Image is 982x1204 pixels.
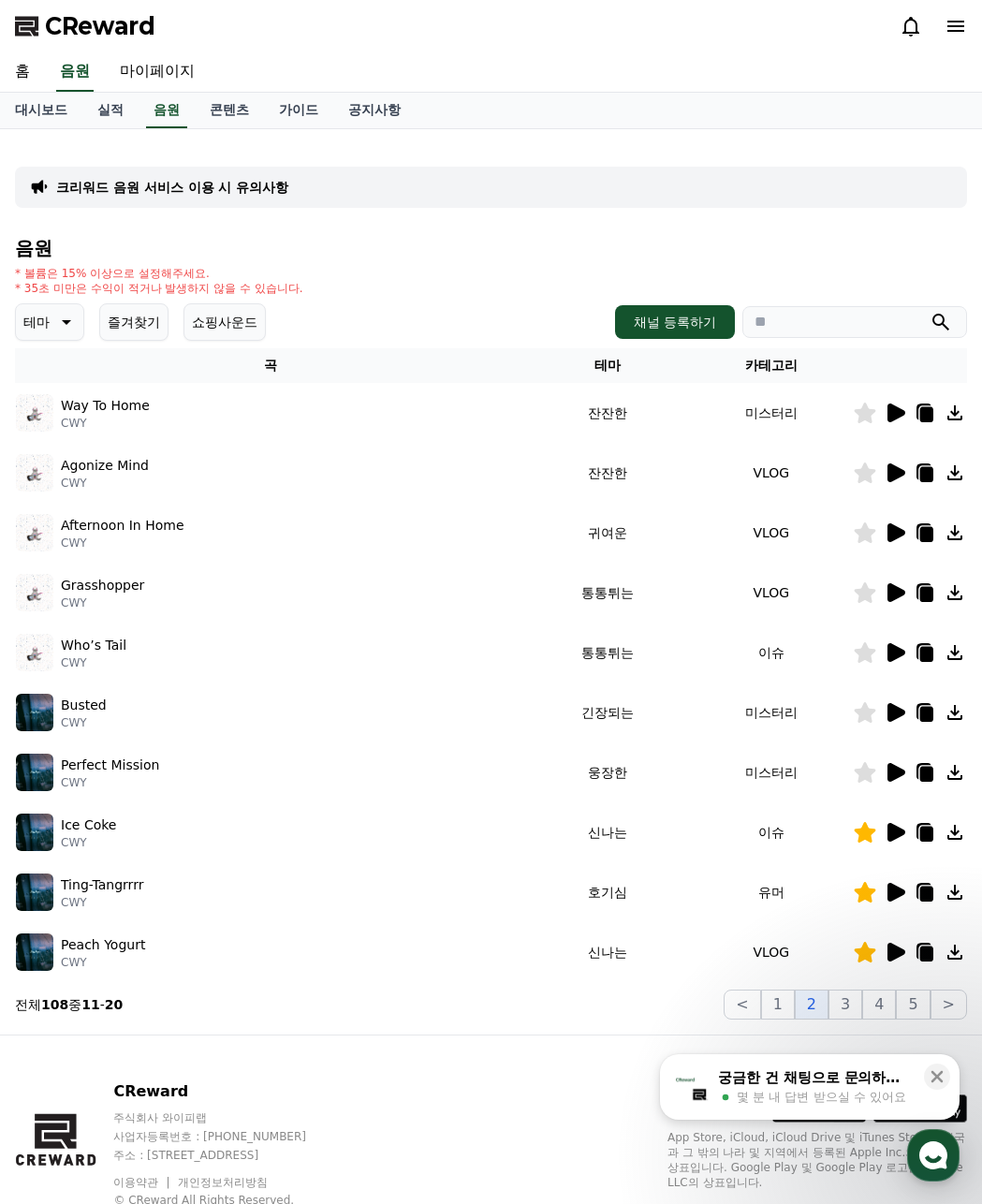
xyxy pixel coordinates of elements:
[113,1129,342,1144] p: 사업자등록번호 : [PHONE_NUMBER]
[61,955,145,970] p: CWY
[81,997,99,1012] strong: 11
[526,348,689,383] th: 테마
[61,935,145,955] p: Peach Yogurt
[56,52,94,92] a: 음원
[289,622,312,637] span: 설정
[16,933,53,971] img: music
[183,303,266,341] button: 쇼핑사운드
[690,683,854,742] td: 미스터리
[896,990,930,1020] button: 5
[16,634,53,671] img: music
[862,990,896,1020] button: 4
[690,348,854,383] th: 카테고리
[113,1110,342,1125] p: 주식회사 와이피랩
[264,93,333,128] a: 가이드
[61,655,126,670] p: CWY
[15,11,155,41] a: CReward
[526,683,689,742] td: 긴장되는
[113,1176,172,1189] a: 이용약관
[15,281,303,296] p: * 35초 미만은 수익이 적거나 발생하지 않을 수 있습니다.
[61,536,184,551] p: CWY
[61,756,159,775] p: Perfect Mission
[61,636,126,655] p: Who’s Tail
[761,990,795,1020] button: 1
[690,802,854,862] td: 이슈
[526,443,689,503] td: 잔잔한
[23,309,50,335] p: 테마
[59,622,70,637] span: 홈
[242,594,359,640] a: 설정
[61,835,116,850] p: CWY
[16,574,53,611] img: music
[15,238,967,258] h4: 음원
[828,990,862,1020] button: 3
[16,514,53,551] img: music
[690,503,854,563] td: VLOG
[526,802,689,862] td: 신나는
[61,775,159,790] p: CWY
[526,742,689,802] td: 웅장한
[615,305,735,339] button: 채널 등록하기
[526,383,689,443] td: 잔잔한
[45,11,155,41] span: CReward
[61,476,149,491] p: CWY
[16,754,53,791] img: music
[171,623,194,638] span: 대화
[16,814,53,851] img: music
[61,815,116,835] p: Ice Coke
[667,1130,967,1190] p: App Store, iCloud, iCloud Drive 및 iTunes Store는 미국과 그 밖의 나라 및 지역에서 등록된 Apple Inc.의 서비스 상표입니다. Goo...
[16,694,53,731] img: music
[795,990,828,1020] button: 2
[15,266,303,281] p: * 볼륨은 15% 이상으로 설정해주세요.
[61,895,143,910] p: CWY
[61,576,144,595] p: Grasshopper
[113,1148,342,1163] p: 주소 : [STREET_ADDRESS]
[526,563,689,623] td: 통통튀는
[526,503,689,563] td: 귀여운
[6,594,124,640] a: 홈
[15,303,84,341] button: 테마
[526,623,689,683] td: 통통튀는
[178,1176,268,1189] a: 개인정보처리방침
[931,990,967,1020] button: >
[124,594,242,640] a: 대화
[61,516,184,536] p: Afternoon In Home
[526,862,689,922] td: 호기심
[56,178,288,197] a: 크리워드 음원 서비스 이용 시 유의사항
[61,456,149,476] p: Agonize Mind
[526,922,689,982] td: 신나는
[105,52,210,92] a: 마이페이지
[690,922,854,982] td: VLOG
[15,348,526,383] th: 곡
[690,443,854,503] td: VLOG
[146,93,187,128] a: 음원
[15,995,123,1014] p: 전체 중 -
[82,93,139,128] a: 실적
[41,997,68,1012] strong: 108
[113,1080,342,1103] p: CReward
[690,623,854,683] td: 이슈
[61,396,150,416] p: Way To Home
[16,874,53,911] img: music
[61,416,150,431] p: CWY
[16,394,53,432] img: music
[99,303,169,341] button: 즐겨찾기
[690,383,854,443] td: 미스터리
[105,997,123,1012] strong: 20
[61,875,143,895] p: Ting-Tangrrrr
[16,454,53,492] img: music
[690,742,854,802] td: 미스터리
[724,990,760,1020] button: <
[333,93,416,128] a: 공지사항
[61,696,107,715] p: Busted
[61,595,144,610] p: CWY
[61,715,107,730] p: CWY
[690,862,854,922] td: 유머
[690,563,854,623] td: VLOG
[195,93,264,128] a: 콘텐츠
